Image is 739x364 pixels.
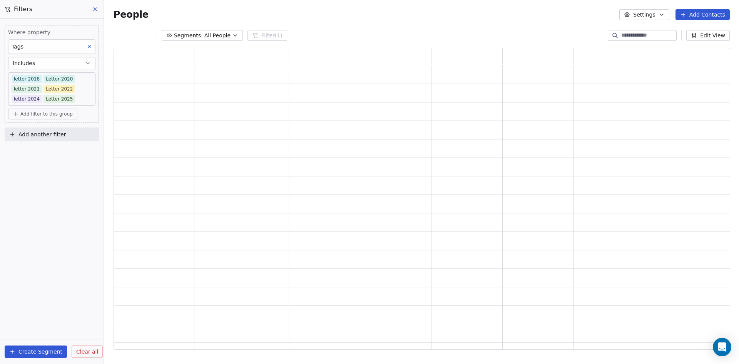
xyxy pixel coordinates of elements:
[174,32,203,40] span: Segments:
[247,30,287,41] button: Filter(1)
[675,9,730,20] button: Add Contacts
[619,9,669,20] button: Settings
[713,338,731,356] div: Open Intercom Messenger
[114,9,149,20] span: People
[686,30,730,41] button: Edit View
[204,32,231,40] span: All People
